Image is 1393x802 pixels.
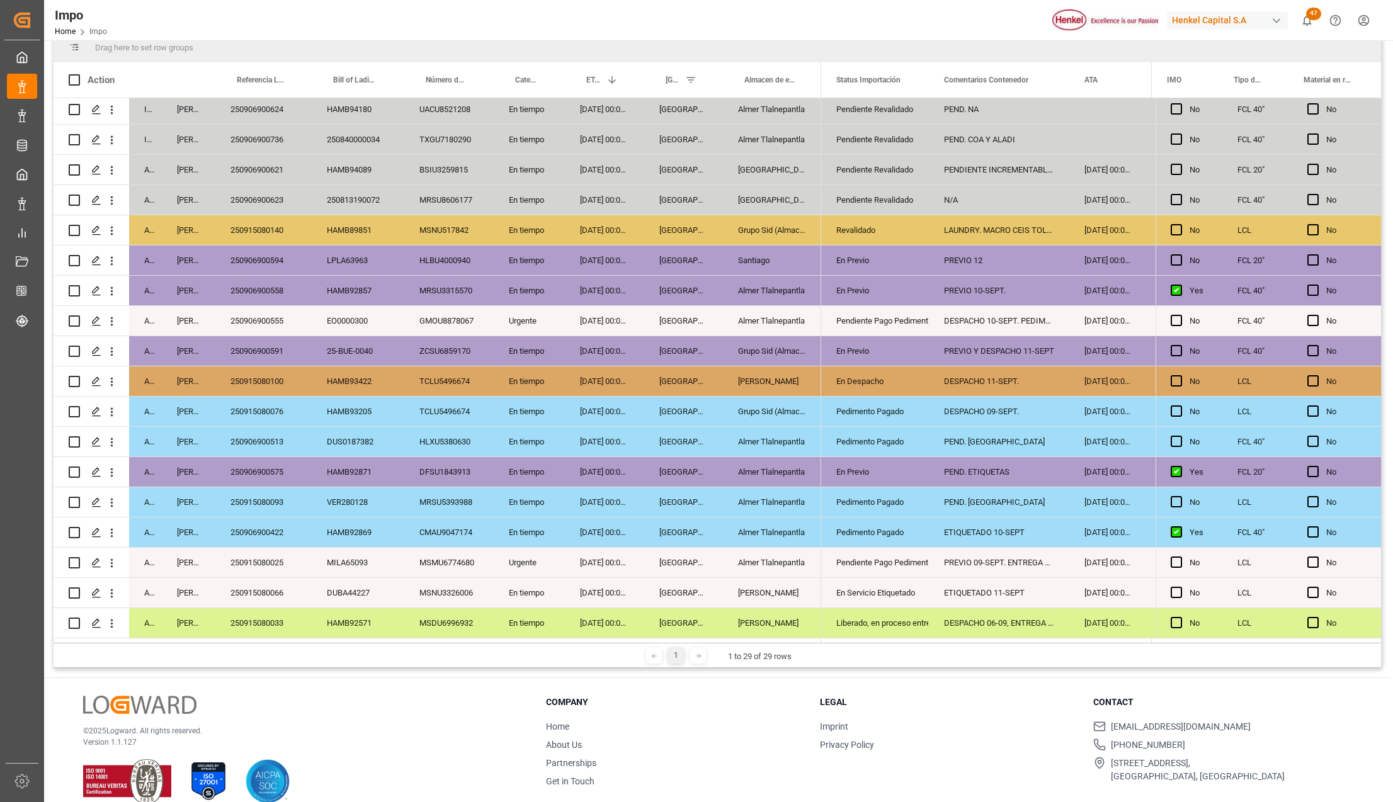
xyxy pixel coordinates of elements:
div: Grupo Sid (Almacenaje y Distribucion AVIOR) [723,215,821,245]
div: Press SPACE to select this row. [54,397,821,427]
div: [PERSON_NAME] [162,517,215,547]
div: Santiago [723,246,821,275]
div: Arrived [129,608,162,638]
div: CMAU9047174 [404,517,494,547]
span: IMO [1167,76,1181,84]
span: Status Importación [836,76,901,84]
div: Press SPACE to select this row. [1156,246,1381,276]
div: En tiempo [494,608,565,638]
div: [PERSON_NAME] [162,366,215,396]
a: About Us [546,740,582,750]
div: Press SPACE to select this row. [1156,578,1381,608]
div: Press SPACE to select this row. [54,276,821,306]
div: Press SPACE to select this row. [1156,517,1381,548]
div: [DATE] 00:00:00 [1069,608,1146,638]
div: Pendiente Revalidado [836,155,914,184]
div: DUBA44227 [312,578,404,607]
div: Press SPACE to select this row. [1156,94,1381,125]
span: Referencia Leschaco [237,76,285,84]
div: [DATE] 00:00:00 [565,306,644,336]
div: HAMB93205 [312,397,404,426]
div: DESPACHO 11-SEPT. [929,366,1069,396]
div: [PERSON_NAME] [162,608,215,638]
div: [DATE] 00:00:00 [565,185,644,215]
div: LCL [1222,397,1292,426]
div: LCL [1222,215,1292,245]
div: [PERSON_NAME] [162,306,215,336]
div: Arrived [129,457,162,487]
img: Henkel%20logo.jpg_1689854090.jpg [1052,9,1158,31]
div: LCL [1222,487,1292,517]
div: [PERSON_NAME] [162,427,215,456]
div: Press SPACE to select this row. [54,306,821,336]
a: Privacy Policy [820,740,874,750]
div: En tiempo [494,94,565,124]
div: [DATE] 00:00:00 [1069,215,1146,245]
div: Press SPACE to select this row. [54,336,821,366]
div: Almer Tlalnepantla [723,457,821,487]
button: Help Center [1321,6,1350,35]
div: Almer Tlalnepantla [723,94,821,124]
div: [GEOGRAPHIC_DATA] [644,336,723,366]
div: 250906900621 [215,155,312,184]
div: [DATE] 00:00:00 [565,125,644,154]
div: Press SPACE to select this row. [54,548,821,578]
div: [DATE] 00:00:00 [565,276,644,305]
a: Imprint [820,721,848,731]
div: [DATE] 00:00:00 [565,457,644,487]
div: Arrived [129,215,162,245]
span: [GEOGRAPHIC_DATA] - Locode [666,76,680,84]
div: Press SPACE to select this row. [54,185,821,215]
div: Press SPACE to select this row. [54,366,821,397]
div: Almer Tlalnepantla [723,306,821,336]
div: Press SPACE to select this row. [54,578,821,608]
div: En tiempo [494,125,565,154]
div: Press SPACE to select this row. [54,155,821,185]
div: En tiempo [494,397,565,426]
div: Arrived [129,487,162,517]
div: 250915080025 [215,548,312,577]
div: FCL 40" [1222,185,1292,215]
div: LAUNDRY. MACRO CEIS TOLUCA [929,215,1069,245]
div: 250906900575 [215,457,312,487]
div: [DATE] 00:00:00 [1069,548,1146,577]
div: 250906900591 [215,336,312,366]
div: Press SPACE to select this row. [1156,185,1381,215]
span: Almacen de entrega [744,76,795,84]
div: 250906900558 [215,276,312,305]
div: Urgente [494,306,565,336]
div: Arrived [129,185,162,215]
div: PREVIO 12 [929,246,1069,275]
div: [DATE] 00:00:00 [565,366,644,396]
div: PEND. COA Y ALADI [929,125,1069,154]
div: Arrived [129,306,162,336]
div: Almer Tlalnepantla [723,487,821,517]
div: PEND. ETIQUETAS [929,457,1069,487]
a: Partnerships [546,758,596,768]
div: MRSU8606177 [404,185,494,215]
div: HAMB92869 [312,517,404,547]
div: [GEOGRAPHIC_DATA] [644,578,723,607]
div: Press SPACE to select this row. [1156,215,1381,246]
div: En tiempo [494,336,565,366]
div: No [1326,125,1366,154]
div: [DATE] 00:00:00 [565,397,644,426]
div: Press SPACE to select this row. [1156,336,1381,366]
div: HAMB92571 [312,608,404,638]
div: En tiempo [494,578,565,607]
span: Número de Contenedor [426,76,467,84]
div: [GEOGRAPHIC_DATA] [644,427,723,456]
div: Press SPACE to select this row. [1156,125,1381,155]
div: 250915080100 [215,366,312,396]
div: [GEOGRAPHIC_DATA] [644,185,723,215]
div: HAMB92871 [312,457,404,487]
div: Almer Tlalnepantla [723,548,821,577]
div: No [1190,155,1207,184]
div: MILA65093 [312,548,404,577]
div: Pendiente Revalidado [836,186,914,215]
div: [DATE] 00:00:00 [565,578,644,607]
div: Press SPACE to select this row. [54,457,821,487]
div: [PERSON_NAME] [162,397,215,426]
div: FCL 40" [1222,336,1292,366]
span: Material en resguardo Y/N [1304,76,1351,84]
